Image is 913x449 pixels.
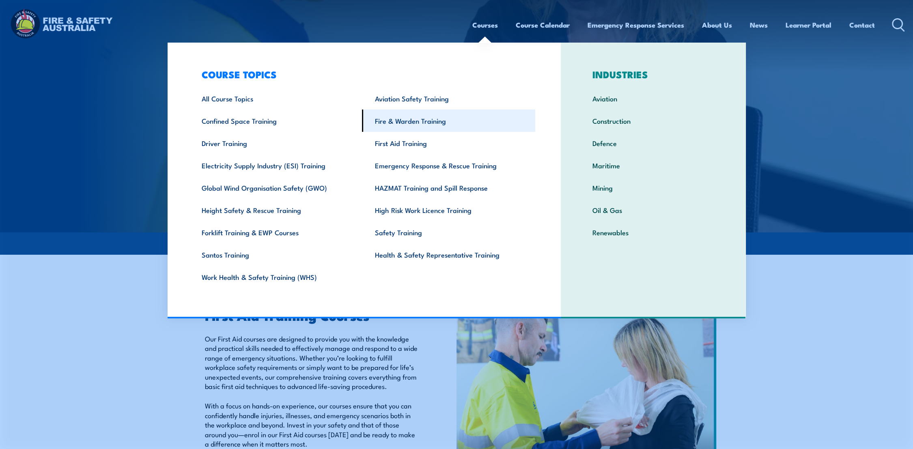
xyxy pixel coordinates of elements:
a: Santos Training [189,243,362,266]
a: Aviation Safety Training [362,87,535,110]
a: Oil & Gas [579,199,727,221]
a: Height Safety & Rescue Training [189,199,362,221]
a: Work Health & Safety Training (WHS) [189,266,362,288]
a: High Risk Work Licence Training [362,199,535,221]
a: Emergency Response & Rescue Training [362,154,535,176]
h3: COURSE TOPICS [189,69,536,80]
a: All Course Topics [189,87,362,110]
a: Forklift Training & EWP Courses [189,221,362,243]
a: About Us [702,14,732,36]
a: Mining [579,176,727,199]
a: Emergency Response Services [588,14,684,36]
a: Maritime [579,154,727,176]
a: Driver Training [189,132,362,154]
a: News [750,14,768,36]
a: Defence [579,132,727,154]
a: Electricity Supply Industry (ESI) Training [189,154,362,176]
a: First Aid Training [362,132,535,154]
a: Fire & Warden Training [362,110,535,132]
a: Health & Safety Representative Training [362,243,535,266]
a: Aviation [579,87,727,110]
a: Construction [579,110,727,132]
a: Global Wind Organisation Safety (GWO) [189,176,362,199]
a: Learner Portal [786,14,831,36]
p: Our First Aid courses are designed to provide you with the knowledge and practical skills needed ... [205,334,419,391]
a: Contact [849,14,875,36]
a: Courses [472,14,498,36]
a: Safety Training [362,221,535,243]
a: Course Calendar [516,14,570,36]
p: With a focus on hands-on experience, our courses ensure that you can confidently handle injuries,... [205,401,419,448]
h2: First Aid Training Courses [205,309,419,321]
h3: INDUSTRIES [579,69,727,80]
a: Confined Space Training [189,110,362,132]
a: Renewables [579,221,727,243]
a: HAZMAT Training and Spill Response [362,176,535,199]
